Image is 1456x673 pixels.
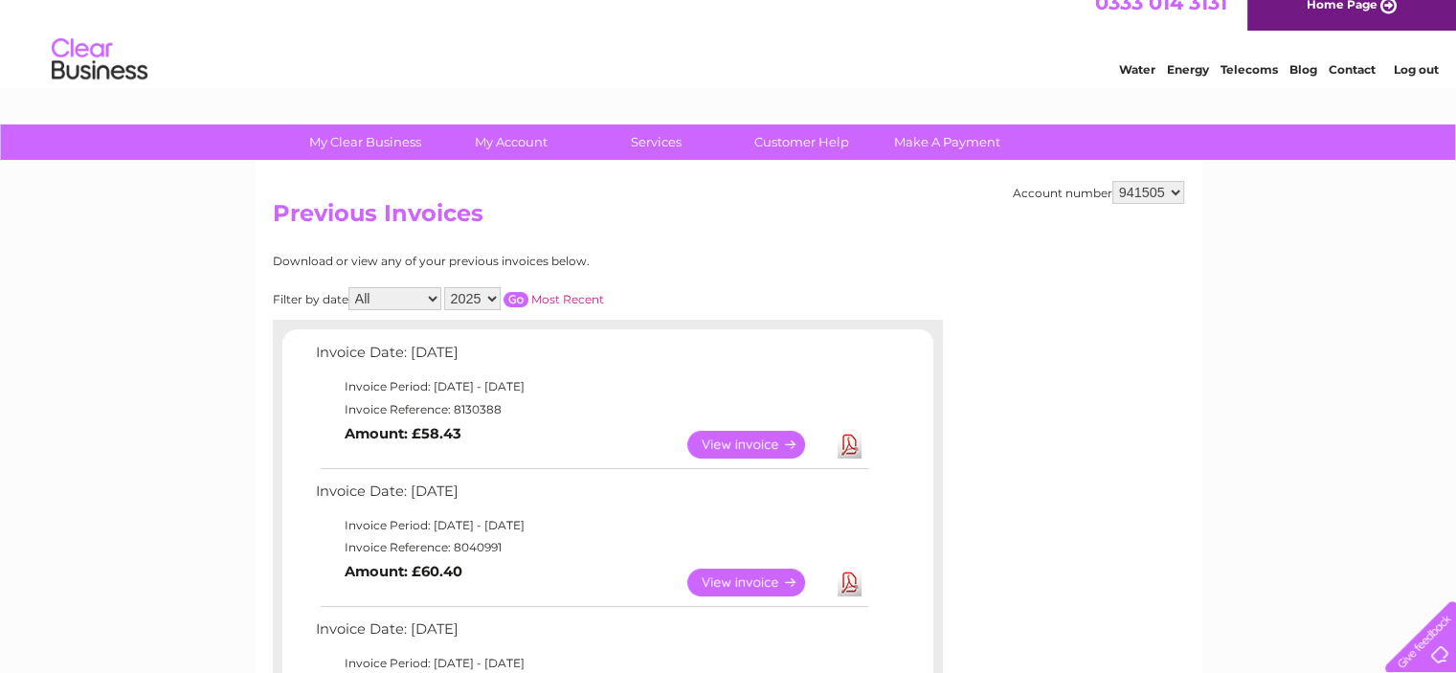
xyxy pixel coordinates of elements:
[687,431,828,459] a: View
[311,514,871,537] td: Invoice Period: [DATE] - [DATE]
[273,287,775,310] div: Filter by date
[1013,181,1184,204] div: Account number
[723,124,881,160] a: Customer Help
[311,340,871,375] td: Invoice Date: [DATE]
[1167,81,1209,96] a: Energy
[345,563,462,580] b: Amount: £60.40
[273,200,1184,236] h2: Previous Invoices
[838,569,862,596] a: Download
[838,431,862,459] a: Download
[432,124,590,160] a: My Account
[51,50,148,108] img: logo.png
[311,375,871,398] td: Invoice Period: [DATE] - [DATE]
[577,124,735,160] a: Services
[311,617,871,652] td: Invoice Date: [DATE]
[1393,81,1438,96] a: Log out
[1329,81,1376,96] a: Contact
[277,11,1181,93] div: Clear Business is a trading name of Verastar Limited (registered in [GEOGRAPHIC_DATA] No. 3667643...
[868,124,1026,160] a: Make A Payment
[531,292,604,306] a: Most Recent
[286,124,444,160] a: My Clear Business
[311,398,871,421] td: Invoice Reference: 8130388
[1289,81,1317,96] a: Blog
[311,479,871,514] td: Invoice Date: [DATE]
[1119,81,1155,96] a: Water
[1221,81,1278,96] a: Telecoms
[687,569,828,596] a: View
[273,255,775,268] div: Download or view any of your previous invoices below.
[1095,10,1227,34] a: 0333 014 3131
[311,536,871,559] td: Invoice Reference: 8040991
[345,425,461,442] b: Amount: £58.43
